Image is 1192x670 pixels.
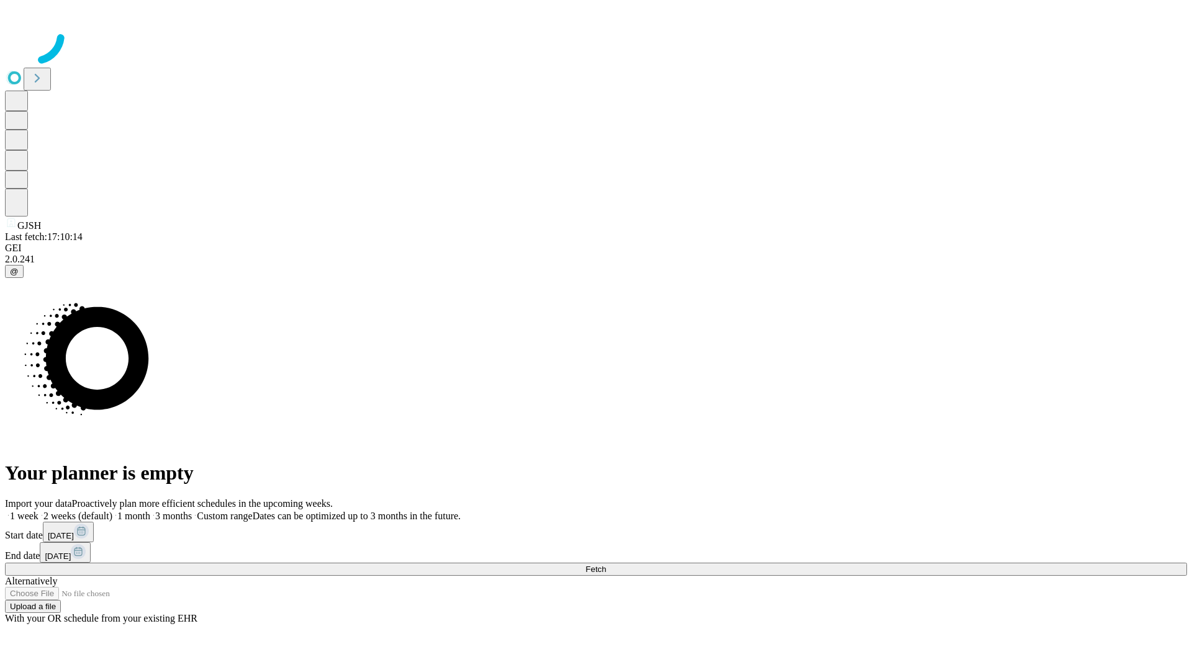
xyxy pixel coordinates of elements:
[5,576,57,586] span: Alternatively
[5,231,83,242] span: Last fetch: 17:10:14
[45,552,71,561] span: [DATE]
[155,511,192,521] span: 3 months
[5,462,1187,485] h1: Your planner is empty
[5,498,72,509] span: Import your data
[48,531,74,540] span: [DATE]
[197,511,252,521] span: Custom range
[5,600,61,613] button: Upload a file
[5,254,1187,265] div: 2.0.241
[10,267,19,276] span: @
[5,563,1187,576] button: Fetch
[5,265,24,278] button: @
[253,511,461,521] span: Dates can be optimized up to 3 months in the future.
[43,511,112,521] span: 2 weeks (default)
[72,498,333,509] span: Proactively plan more efficient schedules in the upcoming weeks.
[5,243,1187,254] div: GEI
[10,511,38,521] span: 1 week
[40,542,91,563] button: [DATE]
[5,613,197,623] span: With your OR schedule from your existing EHR
[17,220,41,231] span: GJSH
[117,511,150,521] span: 1 month
[5,522,1187,542] div: Start date
[43,522,94,542] button: [DATE]
[585,565,606,574] span: Fetch
[5,542,1187,563] div: End date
